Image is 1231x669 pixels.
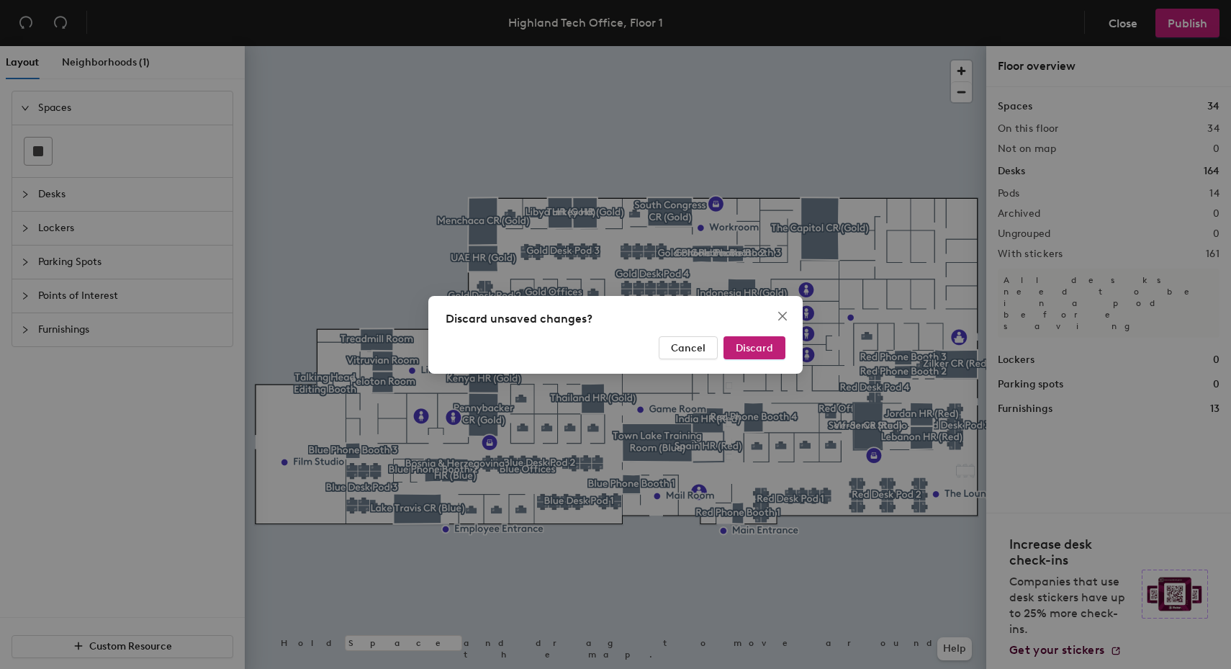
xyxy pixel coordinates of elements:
span: close [777,310,788,322]
div: Discard unsaved changes? [446,310,785,328]
button: Discard [723,336,785,359]
span: Close [771,310,794,322]
span: Cancel [671,341,705,354]
button: Close [771,305,794,328]
button: Cancel [659,336,718,359]
span: Discard [736,341,773,354]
